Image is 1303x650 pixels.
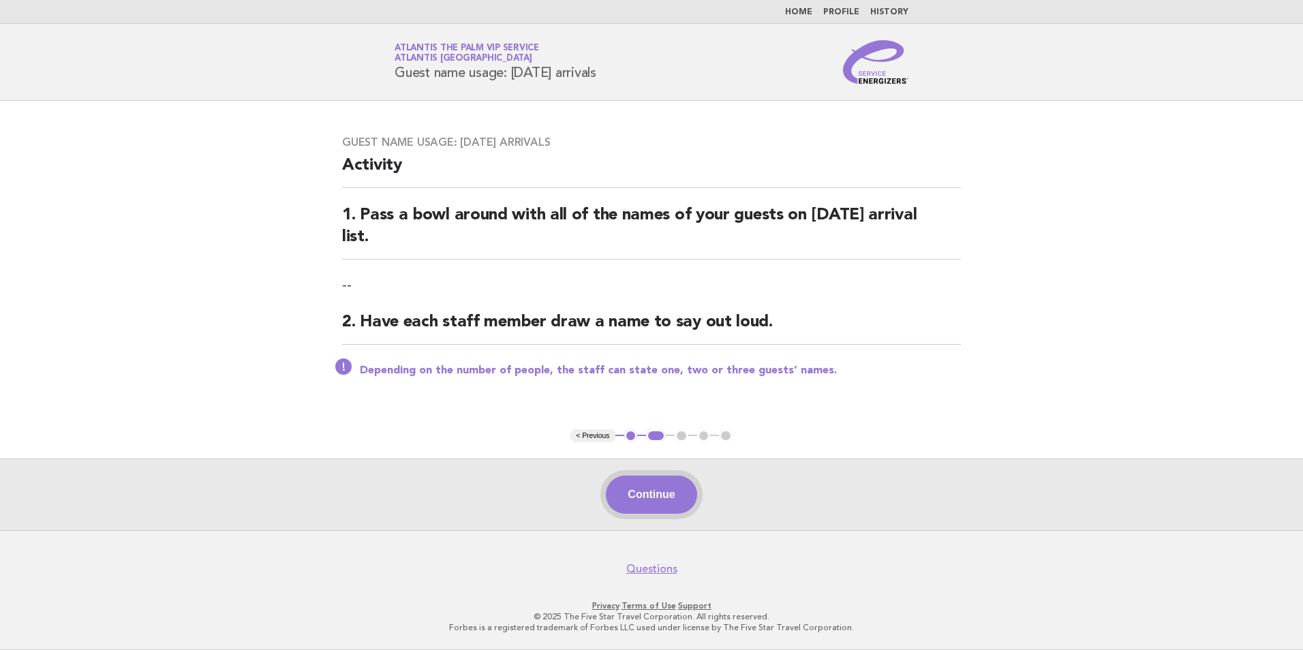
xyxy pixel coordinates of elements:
[624,429,638,443] button: 1
[360,364,961,377] p: Depending on the number of people, the staff can state one, two or three guests’ names.
[870,8,908,16] a: History
[342,155,961,188] h2: Activity
[342,136,961,149] h3: Guest name usage: [DATE] arrivals
[342,311,961,345] h2: 2. Have each staff member draw a name to say out loud.
[342,276,961,295] p: --
[592,601,619,610] a: Privacy
[570,429,615,443] button: < Previous
[395,44,596,80] h1: Guest name usage: [DATE] arrivals
[234,622,1069,633] p: Forbes is a registered trademark of Forbes LLC used under license by The Five Star Travel Corpora...
[646,429,666,443] button: 2
[234,611,1069,622] p: © 2025 The Five Star Travel Corporation. All rights reserved.
[342,204,961,260] h2: 1. Pass a bowl around with all of the names of your guests on [DATE] arrival list.
[606,476,696,514] button: Continue
[626,562,677,576] a: Questions
[395,44,539,63] a: Atlantis The Palm VIP ServiceAtlantis [GEOGRAPHIC_DATA]
[234,600,1069,611] p: · ·
[843,40,908,84] img: Service Energizers
[823,8,859,16] a: Profile
[622,601,676,610] a: Terms of Use
[395,55,532,63] span: Atlantis [GEOGRAPHIC_DATA]
[785,8,812,16] a: Home
[678,601,711,610] a: Support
